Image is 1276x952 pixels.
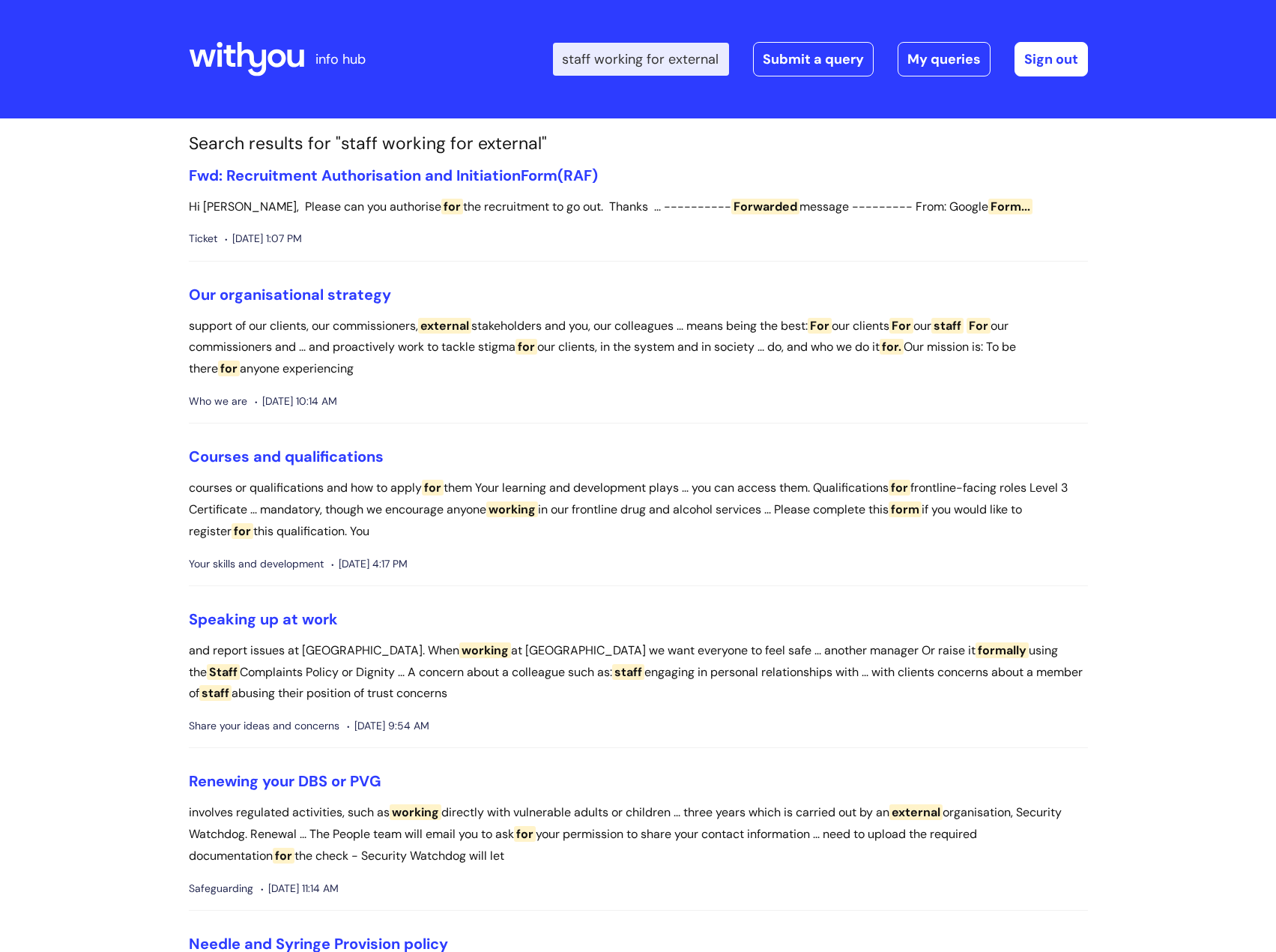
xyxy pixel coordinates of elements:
span: For [889,318,913,334]
a: Fwd: Recruitment Authorisation and InitiationForm(RAF) [189,166,598,185]
span: for [218,361,240,376]
span: for [889,480,910,495]
p: info hub [315,47,366,71]
a: Courses and qualifications [189,447,384,466]
div: | - [553,42,1088,76]
span: external [889,804,943,820]
span: working [390,804,441,820]
span: for [232,523,253,539]
span: for [514,826,536,842]
span: working [486,501,538,517]
a: Submit a query [753,42,874,76]
span: staff [612,664,644,680]
span: for [422,480,444,495]
span: form [889,501,922,517]
span: [DATE] 4:17 PM [331,555,408,573]
p: involves regulated activities, such as directly with vulnerable adults or children ... three year... [189,802,1088,867]
span: [DATE] 9:54 AM [347,717,429,735]
input: Search [553,43,729,76]
a: Sign out [1015,42,1088,76]
span: for [441,199,463,214]
span: Staff [207,664,240,680]
span: for [273,848,294,864]
h1: Search results for "staff working for external" [189,133,1088,154]
a: Renewing your DBS or PVG [189,771,381,791]
a: My queries [898,42,991,76]
span: Safeguarding [189,879,253,898]
p: and report issues at [GEOGRAPHIC_DATA]. When at [GEOGRAPHIC_DATA] we want everyone to feel safe .... [189,640,1088,705]
span: [DATE] 1:07 PM [225,229,302,248]
a: Our organisational strategy [189,285,391,304]
span: Ticket [189,229,217,248]
p: courses or qualifications and how to apply them Your learning and development plays ... you can a... [189,477,1088,542]
span: For [967,318,991,334]
p: Hi [PERSON_NAME], Please can you authorise the recruitment to go out. Thanks ... ---------- messa... [189,196,1088,218]
a: Speaking up at work [189,609,338,629]
span: [DATE] 10:14 AM [255,392,337,411]
span: for [515,339,537,355]
span: for. [880,339,904,355]
span: Share your ideas and concerns [189,717,339,735]
span: Form [521,166,557,185]
span: staff [199,685,232,701]
span: working [459,642,511,658]
span: Form... [988,199,1032,214]
span: For [808,318,832,334]
span: [DATE] 11:14 AM [261,879,339,898]
span: formally [976,642,1029,658]
span: Your skills and development [189,555,324,573]
p: support of our clients, our commissioners, stakeholders and you, our colleagues ... means being t... [189,316,1088,380]
span: Forwarded [731,199,799,214]
span: external [418,318,471,334]
span: Who we are [189,392,247,411]
span: staff [931,318,964,334]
